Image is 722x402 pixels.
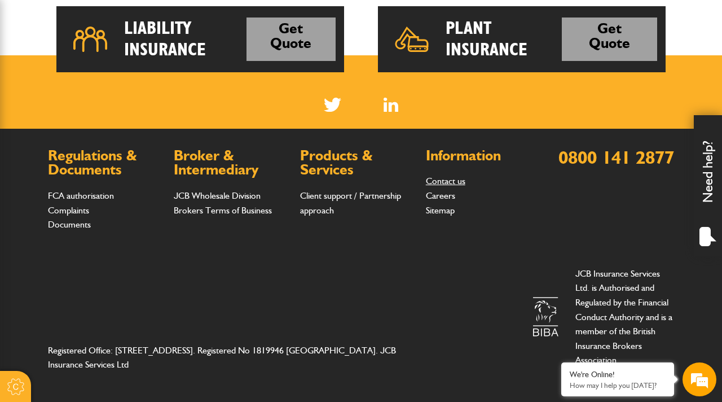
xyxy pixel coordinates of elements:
[558,146,674,168] a: 0800 141 2877
[426,190,455,201] a: Careers
[48,148,162,177] h2: Regulations & Documents
[300,190,401,216] a: Client support / Partnership approach
[694,115,722,256] div: Need help?
[48,190,114,201] a: FCA authorisation
[174,205,272,216] a: Brokers Terms of Business
[48,343,415,372] address: Registered Office: [STREET_ADDRESS]. Registered No 1819946 [GEOGRAPHIC_DATA]. JCB Insurance Servi...
[570,370,666,379] div: We're Online!
[124,18,246,61] h2: Liability Insurance
[246,18,336,61] a: Get Quote
[174,190,261,201] a: JCB Wholesale Division
[426,148,540,163] h2: Information
[426,205,455,216] a: Sitemap
[570,381,666,390] p: How may I help you today?
[174,148,288,177] h2: Broker & Intermediary
[384,98,399,112] a: LinkedIn
[48,219,91,230] a: Documents
[48,205,89,216] a: Complaints
[384,98,399,112] img: Linked In
[324,98,341,112] img: Twitter
[300,148,415,177] h2: Products & Services
[575,266,674,368] p: JCB Insurance Services Ltd. is Authorised and Regulated by the Financial Conduct Authority and is...
[426,176,465,186] a: Contact us
[562,18,657,61] a: Get Quote
[446,18,562,61] h2: Plant Insurance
